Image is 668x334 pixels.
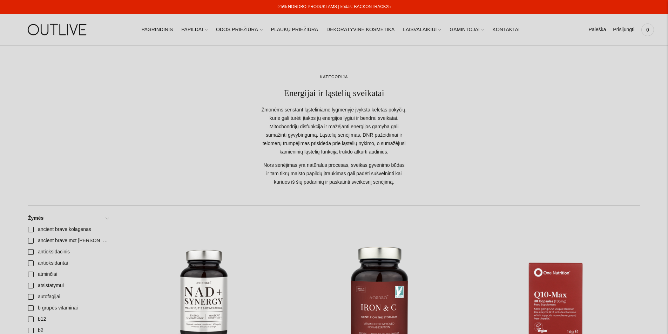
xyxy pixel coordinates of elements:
[24,269,113,280] a: atminčiai
[326,22,394,38] a: DEKORATYVINĖ KOSMETIKA
[24,258,113,269] a: antioksidantai
[24,302,113,314] a: b grupės vitaminai
[403,22,441,38] a: LAISVALAIKIUI
[588,22,606,38] a: Paieška
[643,25,653,35] span: 0
[14,18,102,42] img: OUTLIVE
[24,213,113,224] a: Žymės
[24,246,113,258] a: antioksidacinis
[24,224,113,235] a: ancient brave kolagenas
[24,235,113,246] a: ancient brave mct [PERSON_NAME]
[24,314,113,325] a: b12
[613,22,634,38] a: Prisijungti
[493,22,520,38] a: KONTAKTAI
[24,291,113,302] a: autofagijai
[271,22,318,38] a: PLAUKŲ PRIEŽIŪRA
[641,22,654,38] a: 0
[141,22,173,38] a: PAGRINDINIS
[277,4,391,9] a: -25% NORDBO PRODUKTAMS | kodas: BACKONTRACK25
[216,22,263,38] a: ODOS PRIEŽIŪRA
[450,22,484,38] a: GAMINTOJAI
[24,280,113,291] a: atsistatymui
[181,22,208,38] a: PAPILDAI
